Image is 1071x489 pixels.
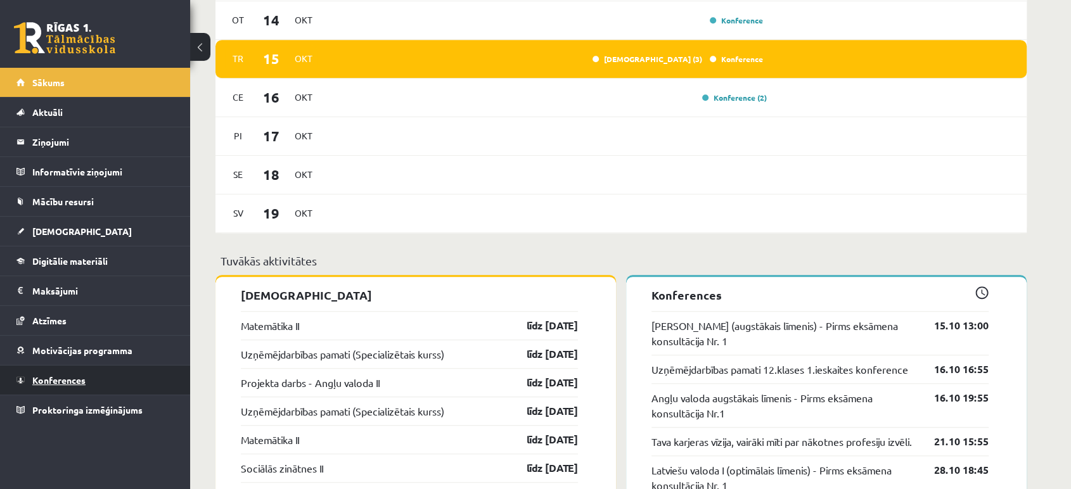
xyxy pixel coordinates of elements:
a: [PERSON_NAME] (augstākais līmenis) - Pirms eksāmena konsultācija Nr. 1 [651,318,915,348]
a: Konference [710,15,763,25]
span: Aktuāli [32,106,63,118]
legend: Ziņojumi [32,127,174,156]
a: Sociālās zinātnes II [241,460,323,476]
span: Okt [290,203,317,223]
legend: Informatīvie ziņojumi [32,157,174,186]
a: Projekta darbs - Angļu valoda II [241,375,380,390]
p: [DEMOGRAPHIC_DATA] [241,286,578,303]
span: Okt [290,87,317,107]
a: [DEMOGRAPHIC_DATA] [16,217,174,246]
span: Tr [225,49,252,68]
span: Sākums [32,77,65,88]
a: Uzņēmējdarbības pamati (Specializētais kurss) [241,346,444,362]
a: Konference (2) [702,92,767,103]
a: līdz [DATE] [504,403,578,419]
span: Ce [225,87,252,107]
a: Motivācijas programma [16,336,174,365]
a: Atzīmes [16,306,174,335]
a: 28.10 18:45 [915,462,989,478]
a: Sākums [16,68,174,97]
a: 16.10 16:55 [915,362,989,377]
span: Okt [290,126,317,146]
span: Atzīmes [32,315,67,326]
a: līdz [DATE] [504,432,578,447]
a: Digitālie materiāli [16,246,174,276]
span: Okt [290,49,317,68]
a: [DEMOGRAPHIC_DATA] (3) [593,54,702,64]
span: Motivācijas programma [32,345,132,356]
a: Informatīvie ziņojumi [16,157,174,186]
a: Mācību resursi [16,187,174,216]
a: līdz [DATE] [504,460,578,476]
span: 16 [252,87,291,108]
span: 18 [252,164,291,185]
a: līdz [DATE] [504,318,578,333]
span: 17 [252,125,291,146]
a: Ziņojumi [16,127,174,156]
legend: Maksājumi [32,276,174,305]
span: Pi [225,126,252,146]
span: Sv [225,203,252,223]
a: 15.10 13:00 [915,318,989,333]
span: Proktoringa izmēģinājums [32,404,143,416]
span: Digitālie materiāli [32,255,108,267]
span: Konferences [32,374,86,386]
a: Maksājumi [16,276,174,305]
a: Tava karjeras vīzija, vairāki mīti par nākotnes profesiju izvēli. [651,434,912,449]
a: Konference [710,54,763,64]
span: 19 [252,203,291,224]
span: Okt [290,10,317,30]
span: Mācību resursi [32,196,94,207]
a: Matemātika II [241,432,299,447]
a: Angļu valoda augstākais līmenis - Pirms eksāmena konsultācija Nr.1 [651,390,915,421]
span: 14 [252,10,291,30]
span: Ot [225,10,252,30]
a: Rīgas 1. Tālmācības vidusskola [14,22,115,54]
p: Tuvākās aktivitātes [221,252,1022,269]
a: Konferences [16,365,174,395]
a: līdz [DATE] [504,375,578,390]
a: Proktoringa izmēģinājums [16,395,174,424]
span: Se [225,165,252,184]
a: Uzņēmējdarbības pamati (Specializētais kurss) [241,403,444,419]
span: [DEMOGRAPHIC_DATA] [32,225,132,237]
a: Aktuāli [16,98,174,127]
span: Okt [290,165,317,184]
a: Matemātika II [241,318,299,333]
p: Konferences [651,286,989,303]
a: 16.10 19:55 [915,390,989,405]
a: 21.10 15:55 [915,434,989,449]
a: līdz [DATE] [504,346,578,362]
a: Uzņēmējdarbības pamati 12.klases 1.ieskaites konference [651,362,908,377]
span: 15 [252,48,291,69]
